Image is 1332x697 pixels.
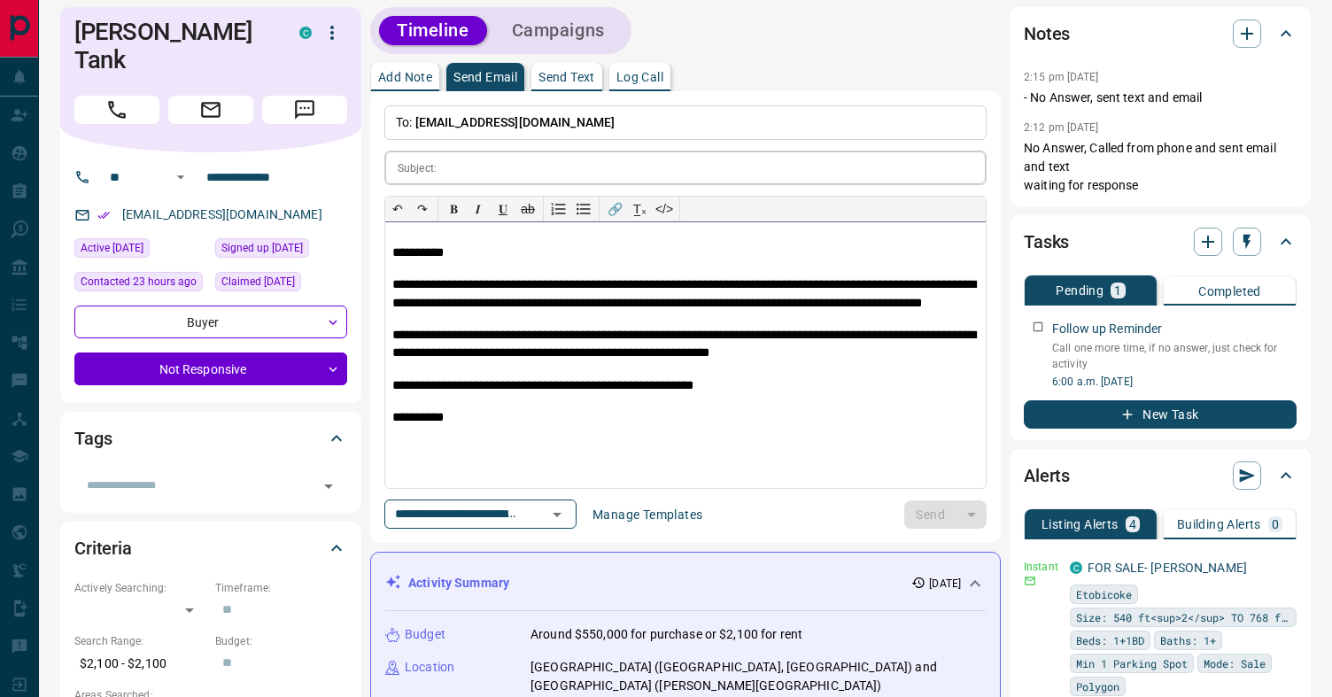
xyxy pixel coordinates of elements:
span: Polygon [1076,678,1119,695]
div: Tags [74,417,347,460]
button: Manage Templates [582,500,713,529]
p: $2,100 - $2,100 [74,649,206,678]
div: Fri Sep 12 2025 [215,272,347,297]
div: Fri Sep 12 2025 [74,238,206,263]
p: To: [384,105,987,140]
p: 2:12 pm [DATE] [1024,121,1099,134]
div: Not Responsive [74,352,347,385]
span: Signed up [DATE] [221,239,303,257]
span: [EMAIL_ADDRESS][DOMAIN_NAME] [415,115,616,129]
p: [DATE] [929,576,961,592]
p: - No Answer, sent text and email [1024,89,1297,107]
p: 1 [1114,284,1121,297]
span: Call [74,96,159,124]
p: Send Text [538,71,595,83]
div: condos.ca [299,27,312,39]
div: Fri Sep 12 2025 [74,272,206,297]
h1: [PERSON_NAME] Tank [74,18,273,74]
button: ↶ [385,197,410,221]
p: Instant [1024,559,1059,575]
p: Subject: [398,160,437,176]
span: Beds: 1+1BD [1076,631,1144,649]
span: Mode: Sale [1204,654,1266,672]
span: Active [DATE] [81,239,143,257]
p: Budget: [215,633,347,649]
button: ↷ [410,197,435,221]
button: Campaigns [494,16,623,45]
p: Location [405,658,454,677]
span: Etobicoke [1076,585,1132,603]
button: Timeline [379,16,487,45]
button: Open [170,167,191,188]
button: 𝐔 [491,197,515,221]
p: Search Range: [74,633,206,649]
button: Numbered list [546,197,571,221]
p: Timeframe: [215,580,347,596]
button: New Task [1024,400,1297,429]
p: 4 [1129,518,1136,530]
p: Send Email [453,71,517,83]
button: Open [545,502,569,527]
span: Email [168,96,253,124]
div: Activity Summary[DATE] [385,567,986,600]
div: condos.ca [1070,561,1082,574]
span: Claimed [DATE] [221,273,295,290]
span: Message [262,96,347,124]
p: Call one more time, if no answer, just check for activity [1052,340,1297,372]
span: Contacted 23 hours ago [81,273,197,290]
p: 0 [1272,518,1279,530]
span: Min 1 Parking Spot [1076,654,1188,672]
p: No Answer, Called from phone and sent email and text waiting for response [1024,139,1297,195]
p: Listing Alerts [1042,518,1119,530]
span: Baths: 1+ [1160,631,1216,649]
a: [EMAIL_ADDRESS][DOMAIN_NAME] [122,207,322,221]
span: Size: 540 ft<sup>2</sup> TO 768 ft<sup>2</sup> [1076,608,1290,626]
p: 2:15 pm [DATE] [1024,71,1099,83]
p: Log Call [616,71,663,83]
p: Around $550,000 for purchase or $2,100 for rent [530,625,802,644]
button: 🔗 [602,197,627,221]
h2: Alerts [1024,461,1070,490]
p: 6:00 a.m. [DATE] [1052,374,1297,390]
button: </> [652,197,677,221]
svg: Email Verified [97,209,110,221]
div: Buyer [74,306,347,338]
div: Criteria [74,527,347,569]
s: ab [521,202,535,216]
button: T̲ₓ [627,197,652,221]
button: Bullet list [571,197,596,221]
p: Follow up Reminder [1052,320,1162,338]
h2: Notes [1024,19,1070,48]
button: 𝑰 [466,197,491,221]
p: Completed [1198,285,1261,298]
a: FOR SALE- [PERSON_NAME] [1088,561,1247,575]
div: Fri Sep 12 2025 [215,238,347,263]
p: [GEOGRAPHIC_DATA] ([GEOGRAPHIC_DATA], [GEOGRAPHIC_DATA]) and [GEOGRAPHIC_DATA] ([PERSON_NAME][GEO... [530,658,986,695]
h2: Tasks [1024,228,1069,256]
p: Pending [1056,284,1104,297]
div: Alerts [1024,454,1297,497]
h2: Tags [74,424,112,453]
div: split button [904,500,987,529]
h2: Criteria [74,534,132,562]
p: Actively Searching: [74,580,206,596]
button: Open [316,474,341,499]
p: Building Alerts [1177,518,1261,530]
div: Tasks [1024,221,1297,263]
button: ab [515,197,540,221]
p: Activity Summary [408,574,509,592]
p: Add Note [378,71,432,83]
span: 𝐔 [499,202,507,216]
div: Notes [1024,12,1297,55]
button: 𝐁 [441,197,466,221]
svg: Email [1024,575,1036,587]
p: Budget [405,625,445,644]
